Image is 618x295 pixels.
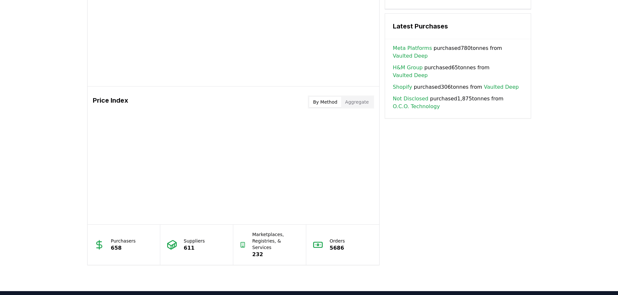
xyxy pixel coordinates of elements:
a: Shopify [393,83,412,91]
a: Meta Platforms [393,44,432,52]
h3: Latest Purchases [393,21,523,31]
span: purchased 306 tonnes from [393,83,519,91]
a: Not Disclosed [393,95,429,103]
button: By Method [309,97,341,107]
span: purchased 1,875 tonnes from [393,95,523,110]
p: Orders [330,238,345,244]
p: Suppliers [184,238,205,244]
a: Vaulted Deep [393,52,428,60]
p: 658 [111,244,136,252]
span: purchased 65 tonnes from [393,64,523,79]
p: 232 [252,251,300,258]
a: H&M Group [393,64,423,72]
a: Vaulted Deep [393,72,428,79]
span: purchased 780 tonnes from [393,44,523,60]
p: 611 [184,244,205,252]
h3: Price Index [93,96,128,108]
a: Vaulted Deep [484,83,519,91]
p: Purchasers [111,238,136,244]
button: Aggregate [341,97,373,107]
p: 5686 [330,244,345,252]
p: Marketplaces, Registries, & Services [252,231,300,251]
a: O.C.O. Technology [393,103,440,110]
